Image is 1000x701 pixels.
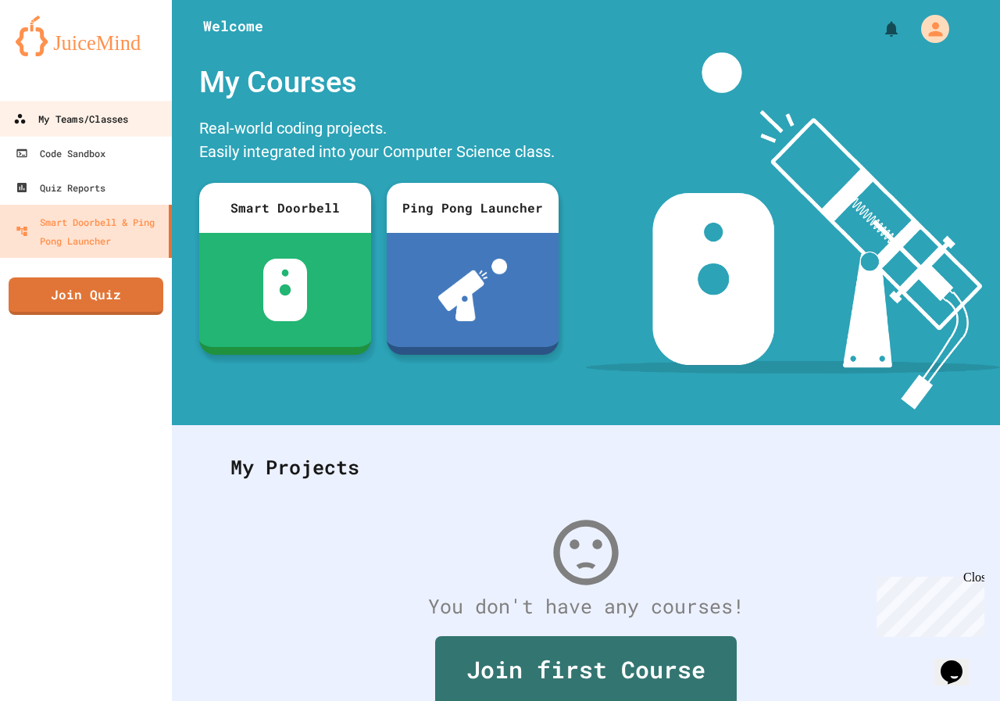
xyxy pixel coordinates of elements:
div: Chat with us now!Close [6,6,108,99]
div: Code Sandbox [16,144,105,163]
div: Real-world coding projects. Easily integrated into your Computer Science class. [191,113,566,171]
div: Quiz Reports [16,178,105,197]
div: Ping Pong Launcher [387,183,559,233]
img: logo-orange.svg [16,16,156,56]
img: sdb-white.svg [263,259,308,321]
img: banner-image-my-projects.png [586,52,1000,410]
div: My Courses [191,52,566,113]
div: Smart Doorbell [199,183,371,233]
div: Smart Doorbell & Ping Pong Launcher [16,213,162,250]
div: You don't have any courses! [215,592,957,621]
div: My Notifications [853,16,905,42]
div: My Account [905,11,953,47]
div: My Projects [215,437,957,498]
img: ppl-with-ball.png [438,259,508,321]
iframe: chat widget [870,570,984,637]
div: My Teams/Classes [13,109,128,129]
a: Join Quiz [9,277,163,315]
iframe: chat widget [934,638,984,685]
